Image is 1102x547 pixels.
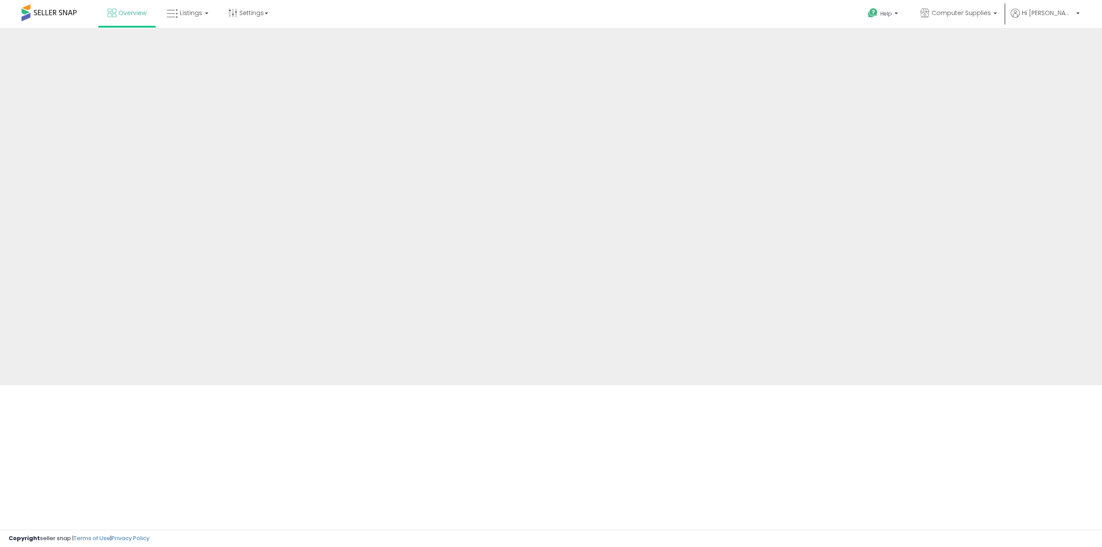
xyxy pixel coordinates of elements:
span: Hi [PERSON_NAME] [1022,9,1074,17]
i: Get Help [867,8,878,19]
span: Help [880,10,892,17]
a: Help [861,1,907,28]
a: Hi [PERSON_NAME] [1011,9,1080,28]
span: Computer Supplies [932,9,991,17]
span: Overview [118,9,146,17]
span: Listings [180,9,202,17]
